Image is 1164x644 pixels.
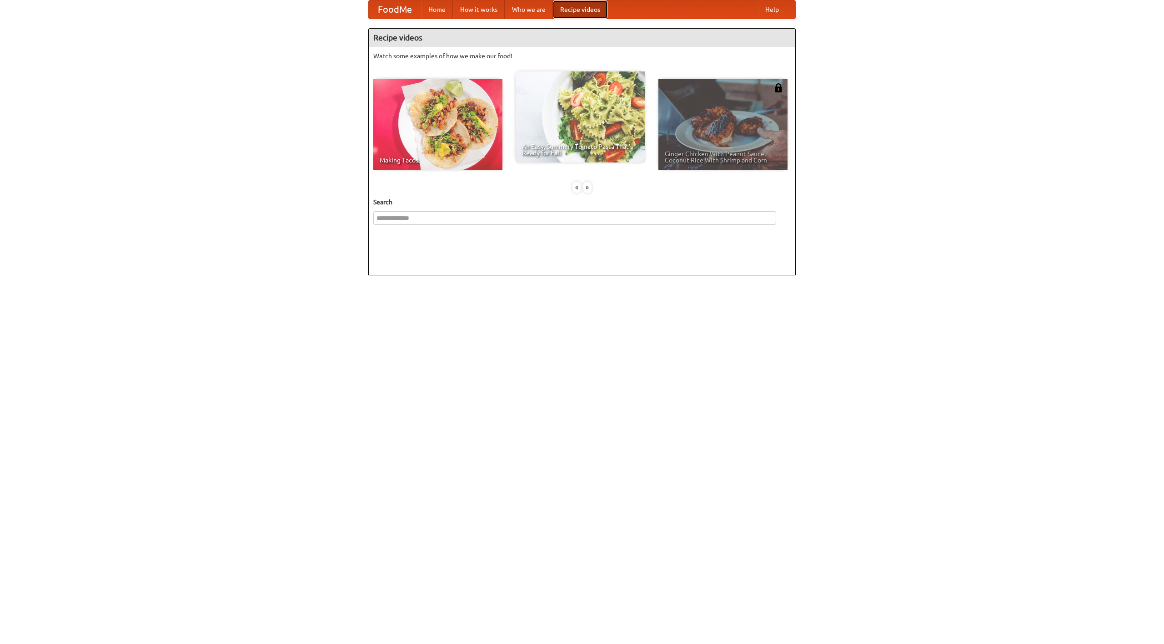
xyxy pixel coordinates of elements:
p: Watch some examples of how we make our food! [373,51,791,61]
a: How it works [453,0,505,19]
span: Making Tacos [380,157,496,163]
img: 483408.png [774,83,783,92]
a: Making Tacos [373,79,502,170]
div: « [572,182,581,193]
a: Home [421,0,453,19]
a: Who we are [505,0,553,19]
a: An Easy, Summery Tomato Pasta That's Ready for Fall [516,71,645,162]
div: » [583,182,592,193]
a: FoodMe [369,0,421,19]
h5: Search [373,198,791,207]
h4: Recipe videos [369,29,795,47]
span: An Easy, Summery Tomato Pasta That's Ready for Fall [522,143,638,156]
a: Help [758,0,786,19]
a: Recipe videos [553,0,607,19]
